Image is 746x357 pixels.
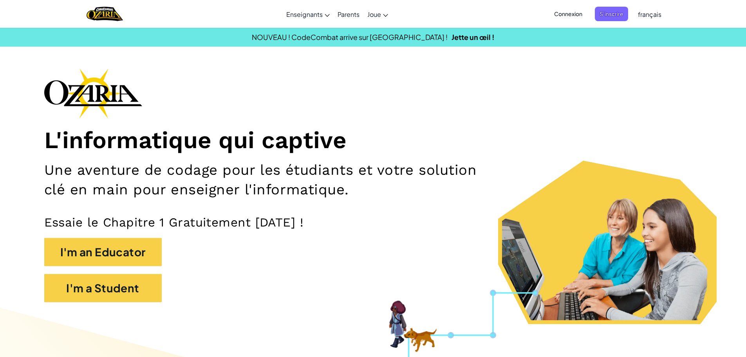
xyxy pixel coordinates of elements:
a: Enseignants [282,4,334,25]
button: Connexion [549,7,587,21]
button: I'm a Student [44,274,162,302]
span: français [638,10,661,18]
a: Joue [363,4,392,25]
a: Parents [334,4,363,25]
span: Joue [367,10,381,18]
p: Essaie le Chapitre 1 Gratuitement [DATE] ! [44,215,702,230]
a: français [634,4,665,25]
button: S'inscrire [595,7,628,21]
h2: Une aventure de codage pour les étudiants et votre solution clé en main pour enseigner l'informat... [44,160,485,199]
a: Jette un œil ! [452,33,495,42]
span: NOUVEAU ! CodeCombat arrive sur [GEOGRAPHIC_DATA] ! [252,33,448,42]
button: I'm an Educator [44,238,162,266]
h1: L'informatique qui captive [44,126,702,155]
a: Ozaria by CodeCombat logo [87,6,123,22]
img: Ozaria branding logo [44,68,142,118]
span: Enseignants [286,10,323,18]
img: Home [87,6,123,22]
